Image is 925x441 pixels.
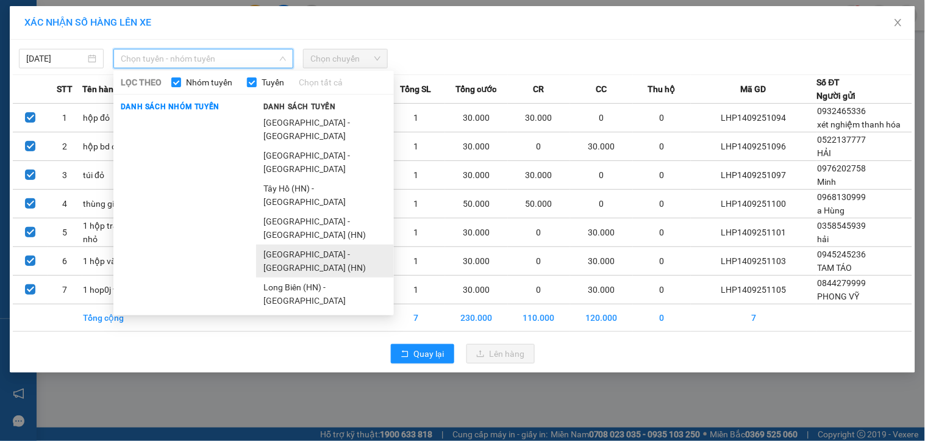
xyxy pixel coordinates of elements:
td: 1 [387,104,445,132]
span: LHP1409251105 [98,40,201,56]
td: 30.000 [570,132,633,161]
strong: PHIẾU GỬI HÀNG [25,52,87,78]
td: 30.000 [570,276,633,304]
td: 0 [633,104,691,132]
span: rollback [401,350,409,359]
td: 0 [570,161,633,190]
td: LHP1409251101 [691,218,817,247]
span: a Hùng [818,206,845,215]
li: [GEOGRAPHIC_DATA] - [GEOGRAPHIC_DATA] (HN) [256,212,394,245]
td: 3 [48,161,82,190]
td: 1 hộp trăng nhỏ [82,218,140,247]
span: Thu hộ [648,82,675,96]
td: 1 [387,247,445,276]
span: Minh [818,177,837,187]
span: 0844279999 [818,278,866,288]
span: 0522137777 [818,135,866,145]
span: Tổng SL [400,82,431,96]
span: Chọn chuyến [310,49,380,68]
td: 0 [633,276,691,304]
td: Tổng cộng [82,304,140,332]
td: 110.000 [508,304,571,332]
td: 0 [633,132,691,161]
td: LHP1409251105 [691,276,817,304]
li: Tây Hồ (HN) - [GEOGRAPHIC_DATA] [256,179,394,212]
span: XÁC NHẬN SỐ HÀNG LÊN XE [24,16,151,28]
td: 7 [48,276,82,304]
div: Số ĐT Người gửi [817,76,856,102]
td: 30.000 [445,247,508,276]
span: PHONG VỸ [818,292,860,301]
td: 6 [48,247,82,276]
strong: CÔNG TY TNHH VĨNH QUANG [23,10,89,49]
td: 30.000 [508,104,571,132]
td: túi đỏ [82,161,140,190]
td: 1 [387,276,445,304]
span: HẢI [818,148,832,158]
li: Long Biên (HN) - [GEOGRAPHIC_DATA] [256,278,394,310]
span: LỌC THEO [121,76,162,89]
td: 50.000 [508,190,571,218]
span: Quay lại [414,347,445,360]
td: 30.000 [508,161,571,190]
td: 2 [48,132,82,161]
td: 4 [48,190,82,218]
td: hộp bd dễ vỡ [82,132,140,161]
td: thùng giấy [82,190,140,218]
td: 0 [633,161,691,190]
span: TAM TÁO [818,263,852,273]
td: 50.000 [445,190,508,218]
span: hải [818,234,829,244]
button: Close [881,6,915,40]
button: rollbackQuay lại [391,344,454,364]
td: LHP1409251096 [691,132,817,161]
td: 0 [633,218,691,247]
td: hộp đỏ [82,104,140,132]
td: 30.000 [570,247,633,276]
span: xét nghiệm thanh hóa [818,120,901,129]
li: [GEOGRAPHIC_DATA] - [GEOGRAPHIC_DATA] [256,113,394,146]
td: 0 [508,247,571,276]
td: 1 [387,161,445,190]
span: 0976202758 [818,163,866,173]
td: 30.000 [445,276,508,304]
strong: Hotline : 0889 23 23 23 [16,81,96,90]
td: 0 [508,132,571,161]
span: Mã GD [741,82,766,96]
span: CC [596,82,607,96]
td: 30.000 [445,218,508,247]
td: 0 [570,190,633,218]
span: 0968130999 [818,192,866,202]
span: CR [533,82,544,96]
li: [GEOGRAPHIC_DATA] - [GEOGRAPHIC_DATA] [256,146,394,179]
span: 0945245236 [818,249,866,259]
span: Nhóm tuyến [181,76,237,89]
td: 30.000 [445,132,508,161]
td: 30.000 [445,161,508,190]
span: 0358545939 [818,221,866,231]
span: 0932465336 [818,106,866,116]
button: uploadLên hàng [466,344,535,364]
td: 0 [633,190,691,218]
a: Chọn tất cả [299,76,343,89]
td: 1 [387,132,445,161]
span: Danh sách tuyến [256,101,343,112]
td: LHP1409251103 [691,247,817,276]
span: down [279,55,287,62]
td: 1 hop0j vàng [82,276,140,304]
td: 1 [48,104,82,132]
img: logo [6,34,13,91]
span: STT [57,82,73,96]
td: 1 [387,218,445,247]
td: 120.000 [570,304,633,332]
td: 0 [570,104,633,132]
td: 0 [508,276,571,304]
td: 0 [633,304,691,332]
td: 7 [691,304,817,332]
td: LHP1409251100 [691,190,817,218]
input: 15/09/2025 [26,52,85,65]
td: 30.000 [570,218,633,247]
td: 0 [633,247,691,276]
td: 1 hộp vàng [82,247,140,276]
span: close [893,18,903,27]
